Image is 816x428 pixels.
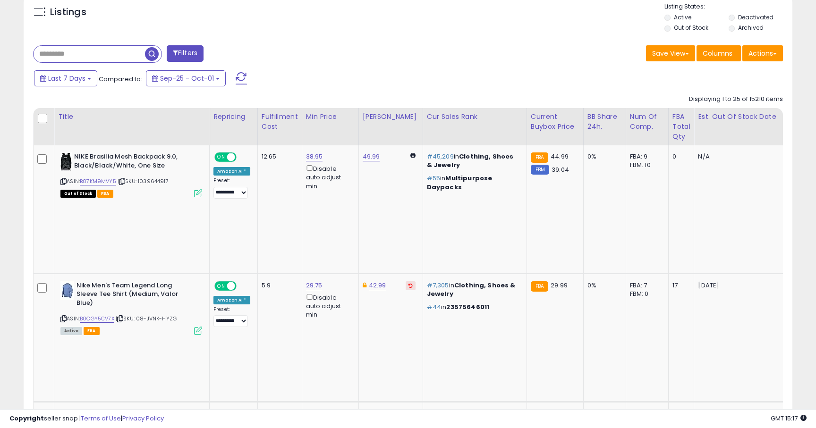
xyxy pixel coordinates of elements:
a: B07KM9MVY5 [80,177,116,185]
div: Disable auto adjust min [306,292,351,319]
b: Nike Men's Team Legend Long Sleeve Tee Shirt (Medium, Valor Blue) [76,281,191,310]
label: Active [674,13,691,21]
span: Compared to: [99,75,142,84]
strong: Copyright [9,414,44,423]
span: #7,305 [427,281,449,290]
div: Fulfillment Cost [262,112,298,132]
div: FBM: 0 [630,290,661,298]
span: OFF [235,153,250,161]
div: Title [58,112,205,122]
a: B0CGY5CV7X [80,315,114,323]
span: OFF [235,282,250,290]
button: Save View [646,45,695,61]
span: FBA [84,327,100,335]
p: in [427,303,519,311]
div: Preset: [213,306,250,327]
button: Filters [167,45,204,62]
div: 0 [672,152,687,161]
button: Actions [742,45,783,61]
span: 2025-10-9 15:17 GMT [771,414,807,423]
span: Sep-25 - Oct-01 [160,74,214,83]
label: Deactivated [738,13,773,21]
span: FBA [97,190,113,198]
span: | SKU: 1039644917 [118,177,169,185]
div: 12.65 [262,152,295,161]
label: Archived [738,24,764,32]
small: FBM [531,165,549,175]
span: Clothing, Shoes & Jewelry [427,281,516,298]
span: Last 7 Days [48,74,85,83]
span: | SKU: 08-JVNK-HYZG [116,315,177,322]
div: Est. Out Of Stock Date [698,112,784,122]
span: Columns [703,49,732,58]
a: 42.99 [369,281,386,290]
a: Terms of Use [81,414,121,423]
button: Columns [697,45,741,61]
div: FBA: 9 [630,152,661,161]
div: Cur Sales Rank [427,112,523,122]
span: 44.99 [551,152,569,161]
span: 29.99 [551,281,568,290]
small: FBA [531,152,548,163]
span: #44 [427,302,441,311]
span: All listings that are currently out of stock and unavailable for purchase on Amazon [60,190,96,198]
p: [DATE] [698,281,781,290]
button: Sep-25 - Oct-01 [146,70,226,86]
h5: Listings [50,6,86,19]
img: 41iCbQbXgDL._SL40_.jpg [60,152,72,171]
a: 29.75 [306,281,323,290]
span: 39.04 [552,165,569,174]
div: 0% [587,152,619,161]
a: Privacy Policy [122,414,164,423]
p: N/A [698,152,781,161]
div: Amazon AI * [213,296,250,304]
div: Num of Comp. [630,112,664,132]
div: ASIN: [60,281,202,334]
small: FBA [531,281,548,292]
p: in [427,174,519,191]
div: BB Share 24h. [587,112,622,132]
p: in [427,152,519,169]
div: Amazon AI * [213,167,250,176]
span: Multipurpose Daypacks [427,174,493,191]
span: 23575646011 [446,302,489,311]
a: 38.95 [306,152,323,161]
div: FBA: 7 [630,281,661,290]
label: Out of Stock [674,24,708,32]
span: Clothing, Shoes & Jewelry [427,152,514,169]
span: #45,209 [427,152,454,161]
a: 49.99 [363,152,380,161]
p: Listing States: [664,2,792,11]
span: ON [215,153,227,161]
button: Last 7 Days [34,70,97,86]
div: Disable auto adjust min [306,163,351,191]
p: in [427,281,519,298]
span: ON [215,282,227,290]
div: 17 [672,281,687,290]
div: ASIN: [60,152,202,196]
div: Current Buybox Price [531,112,579,132]
img: 31pgeAYFBtL._SL40_.jpg [60,281,74,300]
div: FBA Total Qty [672,112,690,142]
div: Min Price [306,112,355,122]
div: FBM: 10 [630,161,661,169]
div: [PERSON_NAME] [363,112,419,122]
span: #55 [427,174,440,183]
div: 5.9 [262,281,295,290]
div: Displaying 1 to 25 of 15210 items [689,95,783,104]
div: seller snap | | [9,414,164,423]
b: NIKE Brasilia Mesh Backpack 9.0, Black/Black/White, One Size [74,152,189,172]
div: 0% [587,281,619,290]
div: Preset: [213,177,250,199]
span: All listings currently available for purchase on Amazon [60,327,82,335]
div: Repricing [213,112,254,122]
